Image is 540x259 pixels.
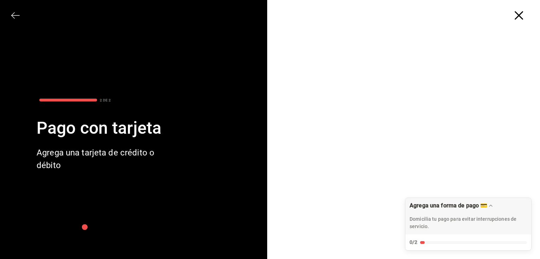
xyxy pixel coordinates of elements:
[410,215,527,230] p: Domicilia tu pago para evitar interrupciones de servicio.
[37,115,163,141] div: Pago con tarjeta
[405,198,531,250] button: Expand Checklist
[410,202,487,209] div: Agrega una forma de pago 💳
[37,146,163,172] div: Agrega una tarjeta de crédito o débito
[405,198,531,234] div: Drag to move checklist
[410,239,417,246] div: 0/2
[100,98,111,103] div: 2 DE 2
[405,198,532,251] div: Agrega una forma de pago 💳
